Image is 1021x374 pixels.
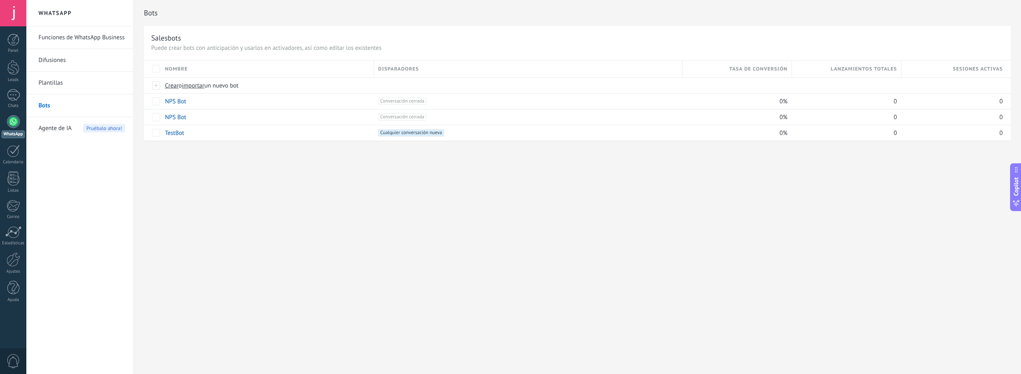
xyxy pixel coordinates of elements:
a: NPS Bot [165,113,186,121]
li: Difusiones [26,49,133,72]
span: 0 [894,98,897,105]
span: 0% [779,98,788,105]
p: Puede crear bots con anticipación y usarlos en activadores, así como editar los existentes [151,44,1004,52]
li: Plantillas [26,72,133,94]
span: Tasa de conversión [729,65,788,73]
a: TestBot [165,129,184,137]
a: Plantillas [39,72,125,94]
h2: Bots [144,5,1011,21]
span: 0 [1000,98,1003,105]
li: Funciones de WhatsApp Business [26,26,133,49]
a: NPS Bot [165,98,186,105]
div: Panel [2,48,25,53]
div: 0 [901,125,1003,141]
span: Conversación cerrada [378,98,426,105]
span: Lanzamientos totales [831,65,897,73]
span: Pruébalo ahora! [83,124,125,133]
div: 0% [683,109,788,125]
div: WhatsApp [2,130,25,138]
div: 0 [792,125,897,141]
div: 0% [683,125,788,141]
span: un nuevo bot [204,82,238,90]
div: 0 [901,94,1003,109]
li: Agente de IA [26,117,133,139]
li: Bots [26,94,133,117]
span: 0 [1000,113,1003,121]
div: 0 [792,109,897,125]
div: Leads [2,77,25,83]
a: Agente de IA Pruébalo ahora! [39,117,125,140]
div: Ajustes [2,269,25,274]
a: Difusiones [39,49,125,72]
span: Copilot [1012,177,1020,196]
div: Bots [792,78,897,93]
span: 0% [779,129,788,137]
div: 0 [901,109,1003,125]
span: Agente de IA [39,117,72,140]
span: importar [182,82,205,90]
a: Funciones de WhatsApp Business [39,26,125,49]
span: Conversación cerrada [378,113,426,121]
span: 0 [1000,129,1003,137]
span: Sesiones activas [953,65,1003,73]
span: 0% [779,113,788,121]
div: Chats [2,103,25,109]
span: Disparadores [378,65,419,73]
a: Bots [39,94,125,117]
div: 0% [683,94,788,109]
div: Ayuda [2,297,25,303]
span: Cualquier conversación nueva [378,129,444,137]
div: Estadísticas [2,241,25,246]
span: Crear [165,82,179,90]
div: Salesbots [151,33,181,43]
div: Listas [2,188,25,193]
div: Bots [901,78,1003,93]
span: Nombre [165,65,188,73]
div: Calendario [2,160,25,165]
span: 0 [894,129,897,137]
span: o [179,82,182,90]
div: Correo [2,214,25,220]
div: 0 [792,94,897,109]
span: 0 [894,113,897,121]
